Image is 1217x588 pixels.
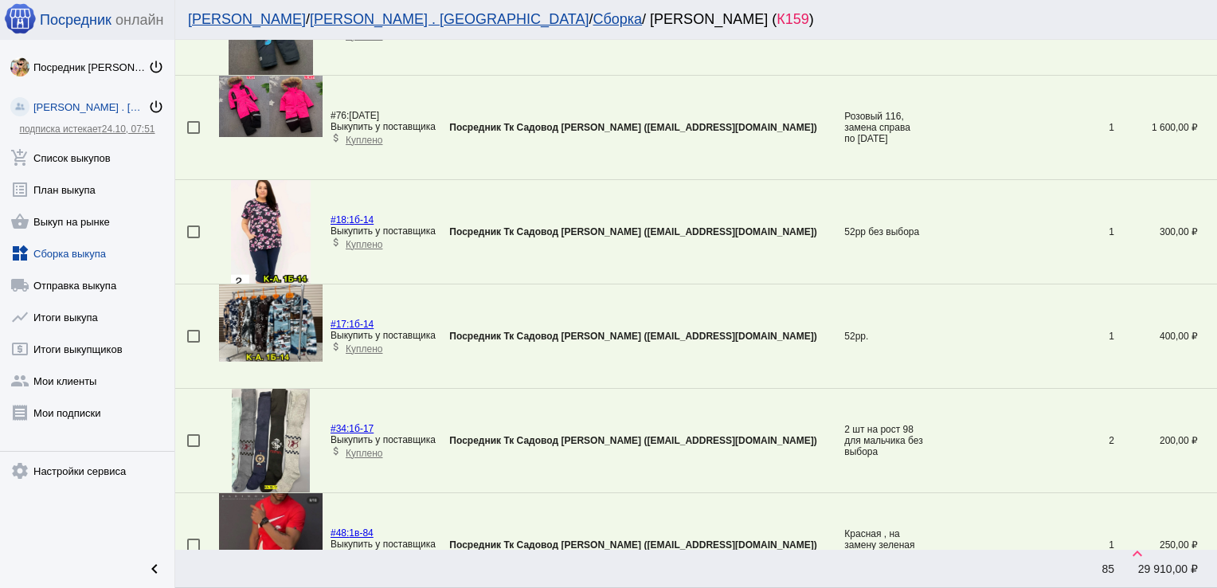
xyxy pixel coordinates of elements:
div: [PERSON_NAME] . [GEOGRAPHIC_DATA] [33,101,148,113]
td: 2 [1066,389,1114,493]
mat-icon: keyboard_arrow_up [1128,544,1147,563]
mat-icon: power_settings_new [148,59,164,75]
td: 200,00 ₽ [1114,389,1217,493]
b: Посредник Тк Садовод [PERSON_NAME] ([EMAIL_ADDRESS][DOMAIN_NAME]) [449,331,816,342]
b: Посредник Тк Садовод [PERSON_NAME] ([EMAIL_ADDRESS][DOMAIN_NAME]) [449,226,816,237]
span: Куплено [346,135,382,146]
td: 300,00 ₽ [1114,180,1217,284]
img: community_200.png [10,97,29,116]
mat-icon: group [10,371,29,390]
span: #76: [331,110,349,121]
div: Выкупить у поставщика [331,330,436,341]
div: Розовый 116, замена справа по [DATE] [844,111,923,144]
span: Посредник [40,12,112,29]
td: 400,00 ₽ [1114,284,1217,389]
a: #34:1б-17 [331,423,374,434]
div: Красная , на замену зеленая 56р [844,528,923,562]
img: E0RrlQCTx9GKTMva-sj77OhvjzV0kErpBvOzAOzyZMudJiC0EFVmze0Y3LGV9seQMZNERAz1sAe3aU8QsJrSeJXQ.jpg [231,180,310,284]
span: Куплено [346,343,382,355]
div: 52рр без выбора [844,226,923,237]
span: #18: [331,214,349,225]
mat-icon: local_shipping [10,276,29,295]
mat-icon: power_settings_new [148,99,164,115]
td: 1 600,00 ₽ [1114,76,1217,180]
img: I1gE0Llo65-nA3f0RcCqPDujVp5K2TaaZqO_jUx-wTjkNOs1ZbOXroCSt7T0jSx4uaD6zKPwksZjNi8462FEaYJD.jpg [219,284,323,362]
a: #17:1б-14 [331,319,374,330]
div: Выкупить у поставщика [331,434,436,445]
mat-icon: show_chart [10,308,29,327]
span: #17: [331,319,349,330]
a: [PERSON_NAME] . [GEOGRAPHIC_DATA] [310,11,589,27]
td: 85 [1066,550,1114,588]
a: Сборка [593,11,642,27]
span: онлайн [115,12,163,29]
span: К159 [777,11,809,27]
span: 24.10, 07:51 [102,123,155,135]
mat-icon: widgets [10,244,29,263]
span: #34: [331,423,349,434]
mat-icon: attach_money [331,445,342,457]
div: Выкупить у поставщика [331,539,436,550]
div: 52рр. [844,331,923,342]
span: #48: [331,527,349,539]
mat-icon: local_atm [10,339,29,359]
mat-icon: receipt [10,403,29,422]
b: Посредник Тк Садовод [PERSON_NAME] ([EMAIL_ADDRESS][DOMAIN_NAME]) [449,539,816,551]
a: #18:1б-14 [331,214,374,225]
img: Bb1h0b.jpg [219,76,323,137]
span: [DATE] [331,110,379,121]
td: 1 [1066,180,1114,284]
td: 1 [1066,284,1114,389]
img: klfIT1i2k3saJfNGA6XPqTU7p5ZjdXiiDsm8fFA7nihaIQp9Knjm0Fohy3f__4ywE27KCYV1LPWaOQBexqZpekWk.jpg [10,57,29,76]
img: sgNMCrmqk9xRfueO-1f6b-1f7wZm4aGp_Yt3vpCQgiXqlXYzKAPWfE0wz6O6cohx5tfOdvkvpxKeVGwkoHP3RpYf.jpg [232,389,310,492]
a: [PERSON_NAME] [188,11,306,27]
mat-icon: attach_money [331,132,342,143]
div: Посредник [PERSON_NAME] [PERSON_NAME] [33,61,148,73]
a: подписка истекает24.10, 07:51 [19,123,155,135]
mat-icon: attach_money [331,341,342,352]
span: Куплено [346,448,382,459]
div: / / / [PERSON_NAME] ( ) [188,11,1188,28]
img: apple-icon-60x60.png [4,2,36,34]
mat-icon: chevron_left [145,559,164,578]
mat-icon: list_alt [10,180,29,199]
mat-icon: shopping_basket [10,212,29,231]
mat-icon: settings [10,461,29,480]
td: 29 910,00 ₽ [1114,550,1217,588]
mat-icon: add_shopping_cart [10,148,29,167]
a: #48:1в-84 [331,527,374,539]
div: Выкупить у поставщика [331,121,436,132]
td: 1 [1066,76,1114,180]
b: Посредник Тк Садовод [PERSON_NAME] ([EMAIL_ADDRESS][DOMAIN_NAME]) [449,122,816,133]
b: Посредник Тк Садовод [PERSON_NAME] ([EMAIL_ADDRESS][DOMAIN_NAME]) [449,435,816,446]
div: Выкупить у поставщика [331,225,436,237]
div: 2 шт на рост 98 для мальчика без выбора [844,424,923,457]
mat-icon: attach_money [331,237,342,248]
span: Куплено [346,239,382,250]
